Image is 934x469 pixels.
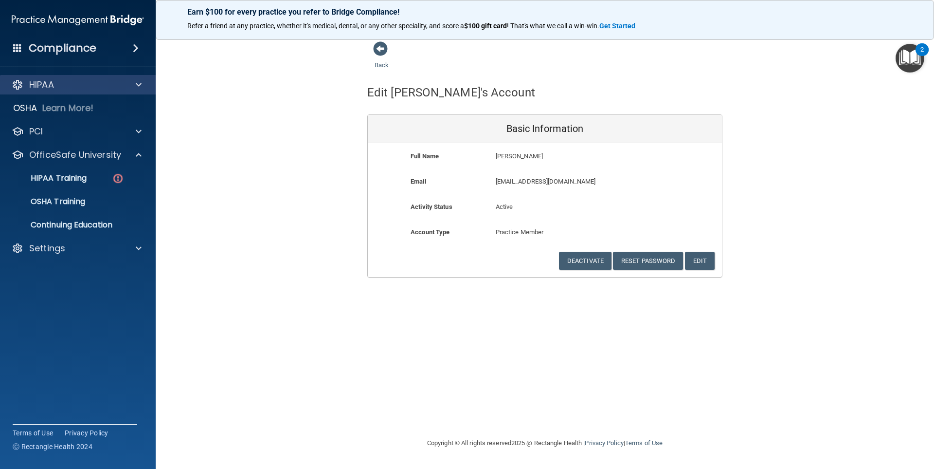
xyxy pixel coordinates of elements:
p: HIPAA [29,79,54,91]
p: [PERSON_NAME] [496,150,651,162]
a: Back [375,50,389,69]
a: Privacy Policy [65,428,108,438]
p: Settings [29,243,65,254]
p: Learn More! [42,102,94,114]
p: Earn $100 for every practice you refer to Bridge Compliance! [187,7,902,17]
p: Continuing Education [6,220,139,230]
button: Deactivate [559,252,611,270]
a: Terms of Use [13,428,53,438]
h4: Compliance [29,41,96,55]
p: PCI [29,126,43,137]
p: OSHA Training [6,197,85,206]
button: Edit [685,252,715,270]
p: Active [496,201,594,213]
a: Settings [12,243,142,254]
button: Reset Password [613,252,683,270]
p: Practice Member [496,226,594,238]
b: Email [411,178,426,185]
b: Account Type [411,228,449,236]
a: Terms of Use [625,439,663,447]
h4: Edit [PERSON_NAME]'s Account [367,86,535,99]
a: HIPAA [12,79,142,91]
a: Privacy Policy [585,439,623,447]
span: ! That's what we call a win-win. [507,22,599,30]
span: Refer a friend at any practice, whether it's medical, dental, or any other speciality, and score a [187,22,464,30]
strong: Get Started [599,22,635,30]
p: OfficeSafe University [29,149,121,161]
img: danger-circle.6113f641.png [112,172,124,185]
button: Open Resource Center, 2 new notifications [896,44,924,73]
a: Get Started [599,22,637,30]
a: PCI [12,126,142,137]
b: Full Name [411,152,439,160]
div: Basic Information [368,115,722,143]
b: Activity Status [411,203,452,210]
p: [EMAIL_ADDRESS][DOMAIN_NAME] [496,176,651,188]
div: Copyright © All rights reserved 2025 @ Rectangle Health | | [367,428,722,459]
div: 2 [920,50,924,62]
strong: $100 gift card [464,22,507,30]
span: Ⓒ Rectangle Health 2024 [13,442,92,451]
img: PMB logo [12,10,144,30]
p: HIPAA Training [6,173,87,183]
p: OSHA [13,102,37,114]
a: OfficeSafe University [12,149,142,161]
